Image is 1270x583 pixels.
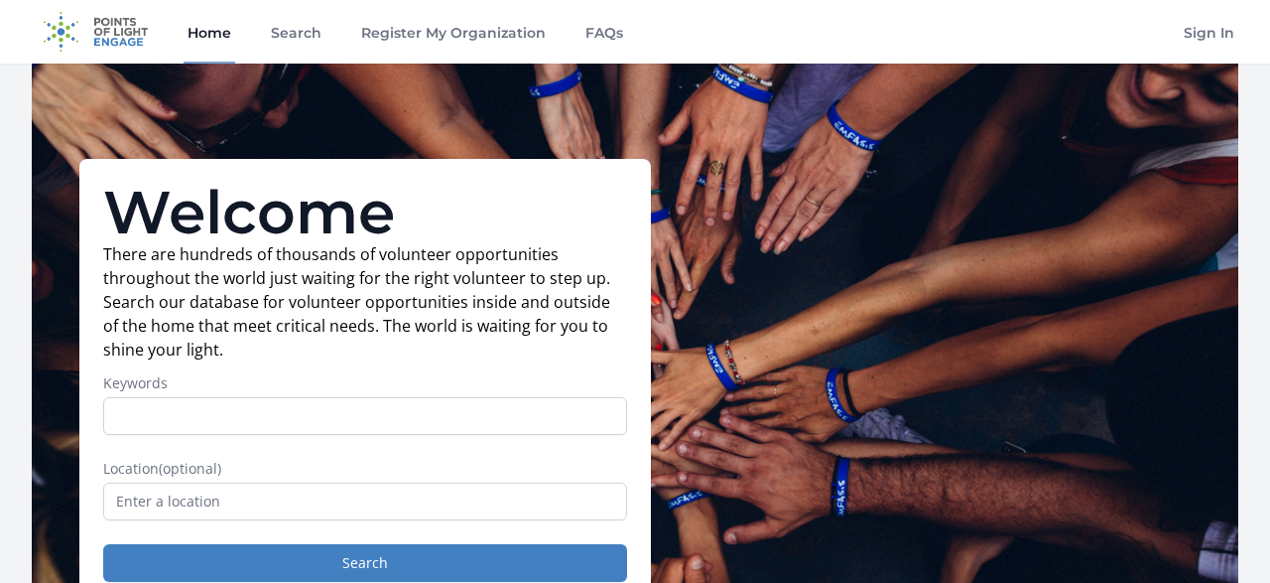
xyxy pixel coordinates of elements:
[103,242,627,362] p: There are hundreds of thousands of volunteer opportunities throughout the world just waiting for ...
[103,459,627,479] label: Location
[103,183,627,242] h1: Welcome
[103,483,627,520] input: Enter a location
[159,459,221,478] span: (optional)
[103,373,627,393] label: Keywords
[103,544,627,582] button: Search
